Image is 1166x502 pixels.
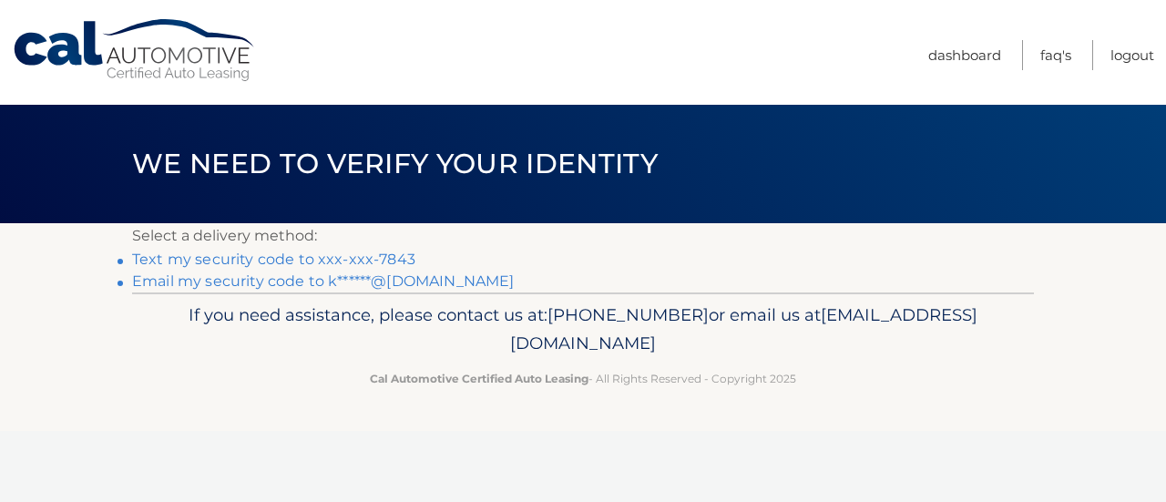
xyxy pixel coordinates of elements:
[144,301,1022,359] p: If you need assistance, please contact us at: or email us at
[132,223,1034,249] p: Select a delivery method:
[370,372,588,385] strong: Cal Automotive Certified Auto Leasing
[1110,40,1154,70] a: Logout
[144,369,1022,388] p: - All Rights Reserved - Copyright 2025
[132,147,658,180] span: We need to verify your identity
[132,272,515,290] a: Email my security code to k******@[DOMAIN_NAME]
[1040,40,1071,70] a: FAQ's
[928,40,1001,70] a: Dashboard
[132,251,415,268] a: Text my security code to xxx-xxx-7843
[12,18,258,83] a: Cal Automotive
[547,304,709,325] span: [PHONE_NUMBER]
